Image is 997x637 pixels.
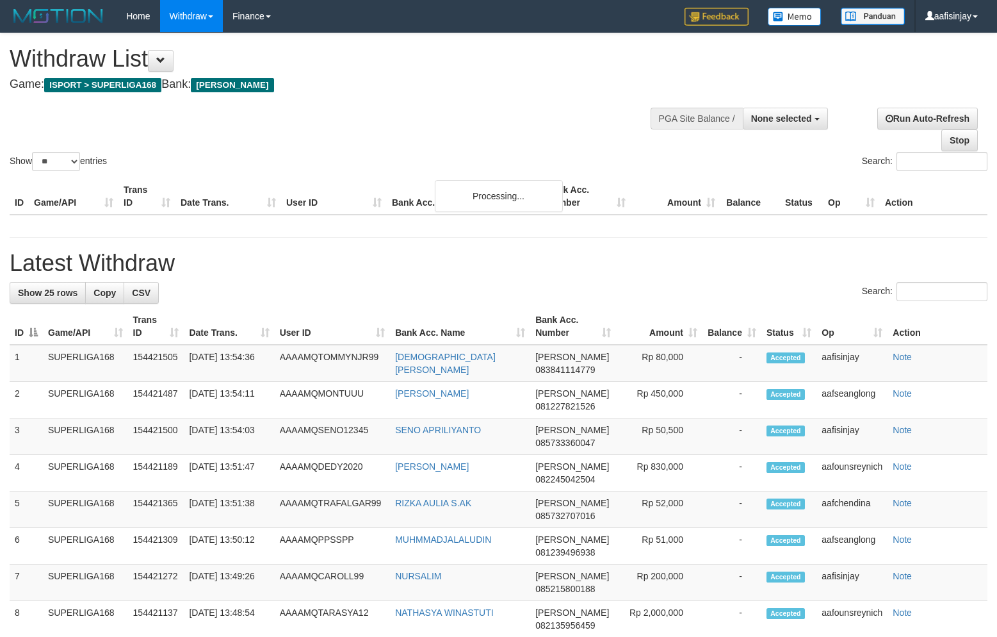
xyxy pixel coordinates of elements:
th: Trans ID: activate to sort column ascending [128,308,184,345]
td: - [702,382,761,418]
th: Action [880,178,987,215]
th: Game/API: activate to sort column ascending [43,308,128,345]
td: 154421505 [128,345,184,382]
span: [PERSON_NAME] [535,608,609,618]
span: ISPORT > SUPERLIGA168 [44,78,161,92]
span: Accepted [766,572,805,583]
td: aafisinjay [816,418,888,455]
a: SENO APRILIYANTO [395,425,481,435]
td: SUPERLIGA168 [43,565,128,601]
span: [PERSON_NAME] [535,571,609,581]
td: [DATE] 13:49:26 [184,565,274,601]
td: 5 [10,492,43,528]
td: 6 [10,528,43,565]
th: User ID [281,178,387,215]
td: 2 [10,382,43,418]
button: None selected [743,108,828,129]
td: SUPERLIGA168 [43,345,128,382]
span: Copy [93,288,116,298]
div: Processing... [435,180,563,212]
th: Amount [631,178,720,215]
td: 154421487 [128,382,184,418]
th: Game/API [29,178,118,215]
td: 3 [10,418,43,455]
td: 154421189 [128,455,184,492]
a: RIZKA AULIA S.AK [395,498,471,508]
h4: Game: Bank: [10,78,652,91]
td: aafseanglong [816,528,888,565]
span: Accepted [766,535,805,546]
td: 4 [10,455,43,492]
td: AAAAMQSENO12345 [275,418,390,455]
td: AAAAMQCAROLL99 [275,565,390,601]
th: ID [10,178,29,215]
th: User ID: activate to sort column ascending [275,308,390,345]
span: Accepted [766,426,805,436]
span: Copy 082135956459 to clipboard [535,620,595,631]
th: Bank Acc. Number [541,178,631,215]
a: NURSALIM [395,571,441,581]
span: Copy 081227821526 to clipboard [535,401,595,411]
td: [DATE] 13:54:11 [184,382,274,418]
th: Trans ID [118,178,175,215]
td: aafounsreynich [816,455,888,492]
a: CSV [124,282,159,304]
label: Search: [862,152,987,171]
span: Copy 081239496938 to clipboard [535,547,595,558]
td: SUPERLIGA168 [43,418,128,455]
td: AAAAMQTOMMYNJR99 [275,345,390,382]
select: Showentries [32,152,80,171]
td: - [702,565,761,601]
td: Rp 50,500 [616,418,702,455]
td: [DATE] 13:54:03 [184,418,274,455]
h1: Latest Withdraw [10,251,987,276]
th: Date Trans. [175,178,281,215]
span: Accepted [766,462,805,473]
a: Note [893,425,912,435]
label: Show entries [10,152,107,171]
th: Balance [720,178,780,215]
span: [PERSON_NAME] [191,78,273,92]
td: aafseanglong [816,382,888,418]
td: aafisinjay [816,565,888,601]
a: [PERSON_NAME] [395,388,469,399]
a: Copy [85,282,124,304]
td: AAAAMQMONTUUU [275,382,390,418]
th: Op: activate to sort column ascending [816,308,888,345]
td: AAAAMQDEDY2020 [275,455,390,492]
td: - [702,492,761,528]
th: Op [823,178,880,215]
a: [PERSON_NAME] [395,461,469,472]
a: Run Auto-Refresh [877,108,978,129]
input: Search: [896,152,987,171]
td: 1 [10,345,43,382]
td: aafisinjay [816,345,888,382]
span: Copy 085215800188 to clipboard [535,584,595,594]
h1: Withdraw List [10,46,652,72]
a: Show 25 rows [10,282,86,304]
td: 154421309 [128,528,184,565]
th: Balance: activate to sort column ascending [702,308,761,345]
td: - [702,418,761,455]
td: Rp 80,000 [616,345,702,382]
th: Bank Acc. Name: activate to sort column ascending [390,308,530,345]
th: Date Trans.: activate to sort column ascending [184,308,274,345]
a: MUHMMADJALALUDIN [395,534,491,545]
td: SUPERLIGA168 [43,455,128,492]
a: Note [893,352,912,362]
span: [PERSON_NAME] [535,388,609,399]
span: Accepted [766,608,805,619]
img: panduan.png [841,8,905,25]
span: Show 25 rows [18,288,77,298]
span: [PERSON_NAME] [535,425,609,435]
td: SUPERLIGA168 [43,528,128,565]
span: Copy 082245042504 to clipboard [535,474,595,484]
span: CSV [132,288,150,298]
th: Amount: activate to sort column ascending [616,308,702,345]
a: Note [893,388,912,399]
td: 154421365 [128,492,184,528]
a: Note [893,461,912,472]
th: Bank Acc. Name [387,178,541,215]
th: Action [888,308,987,345]
td: SUPERLIGA168 [43,382,128,418]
